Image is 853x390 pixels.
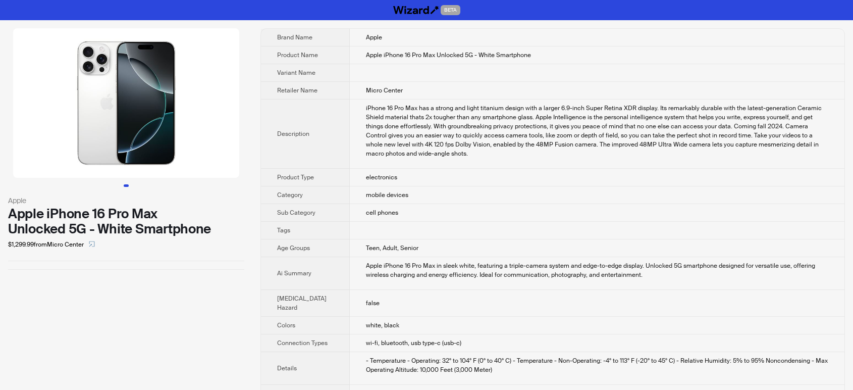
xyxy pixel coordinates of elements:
[366,339,461,347] span: wi-fi, bluetooth, usb type-c (usb-c)
[277,51,318,59] span: Product Name
[277,321,295,329] span: Colors
[366,51,531,59] span: Apple iPhone 16 Pro Max Unlocked 5G - White Smartphone
[277,191,303,199] span: Category
[277,339,328,347] span: Connection Types
[13,28,239,178] img: Apple iPhone 16 Pro Max Unlocked 5G - White Smartphone image 1
[366,261,828,279] div: Apple iPhone 16 Pro Max in sleek white, featuring a triple-camera system and edge-to-edge display...
[277,173,314,181] span: Product Type
[277,269,311,277] span: Ai Summary
[277,86,317,94] span: Retailer Name
[277,130,309,138] span: Description
[8,195,244,206] div: Apple
[366,104,828,158] div: iPhone 16 Pro Max has a strong and light titanium design with a larger 6.9-inch Super Retina XDR ...
[366,33,382,41] span: Apple
[124,184,129,187] button: Go to slide 1
[277,244,310,252] span: Age Groups
[8,236,244,253] div: $1,299.99 from Micro Center
[366,86,403,94] span: Micro Center
[277,364,297,372] span: Details
[366,244,418,252] span: Teen, Adult, Senior
[366,321,399,329] span: white, black
[277,69,315,77] span: Variant Name
[8,206,244,236] div: Apple iPhone 16 Pro Max Unlocked 5G - White Smartphone
[441,5,460,15] span: BETA
[277,209,315,217] span: Sub Category
[366,209,398,217] span: cell phones
[366,356,828,374] div: - Temperature - Operating: 32° to 104° F (0° to 40° C) - Temperature - Non-Operating: -4° to 113°...
[366,191,408,199] span: mobile devices
[366,299,380,307] span: false
[89,241,95,247] span: select
[277,295,327,312] span: [MEDICAL_DATA] Hazard
[366,173,397,181] span: electronics
[277,226,290,234] span: Tags
[277,33,312,41] span: Brand Name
